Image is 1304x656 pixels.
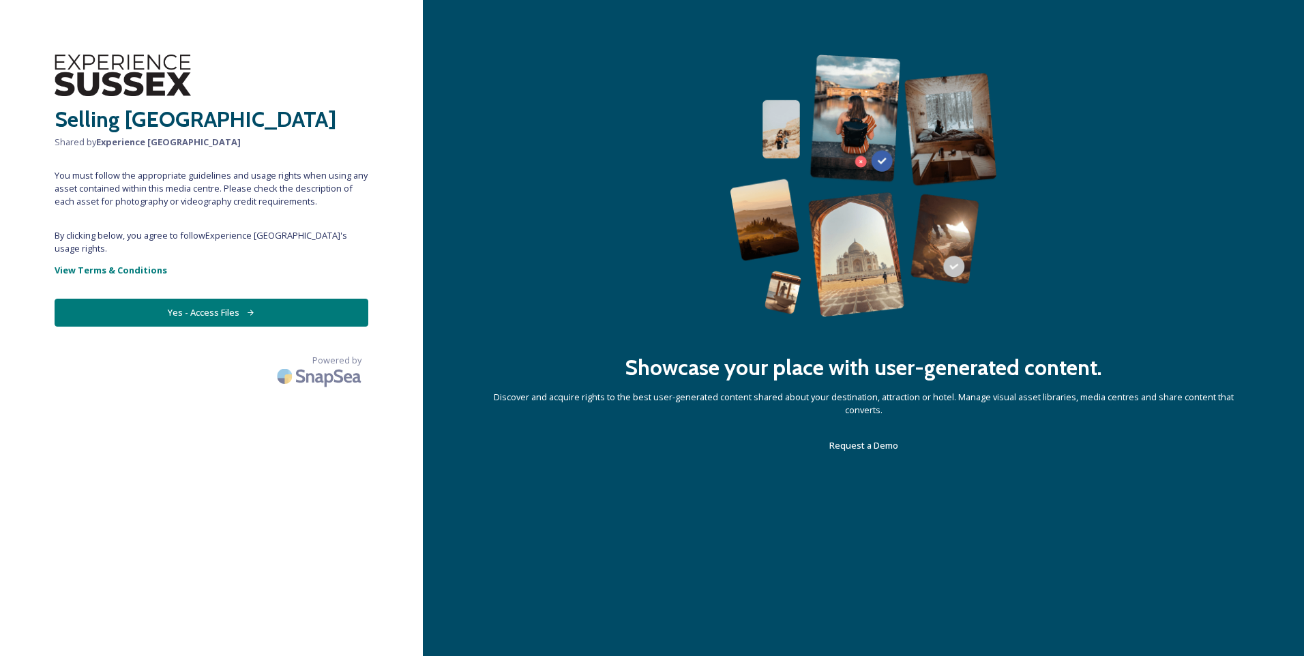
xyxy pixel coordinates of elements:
h2: Selling [GEOGRAPHIC_DATA] [55,103,368,136]
img: 63b42ca75bacad526042e722_Group%20154-p-800.png [730,55,998,317]
span: You must follow the appropriate guidelines and usage rights when using any asset contained within... [55,169,368,209]
img: SnapSea Logo [273,360,368,392]
span: Powered by [312,354,361,367]
strong: Experience [GEOGRAPHIC_DATA] [96,136,241,148]
span: Shared by [55,136,368,149]
h2: Showcase your place with user-generated content. [625,351,1102,384]
span: Discover and acquire rights to the best user-generated content shared about your destination, att... [477,391,1249,417]
span: Request a Demo [829,439,898,451]
strong: View Terms & Conditions [55,264,167,276]
img: WSCC%20ES%20Logo%20-%20Primary%20-%20Black.png [55,55,191,96]
span: By clicking below, you agree to follow Experience [GEOGRAPHIC_DATA] 's usage rights. [55,229,368,255]
a: Request a Demo [829,437,898,453]
a: View Terms & Conditions [55,262,368,278]
button: Yes - Access Files [55,299,368,327]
